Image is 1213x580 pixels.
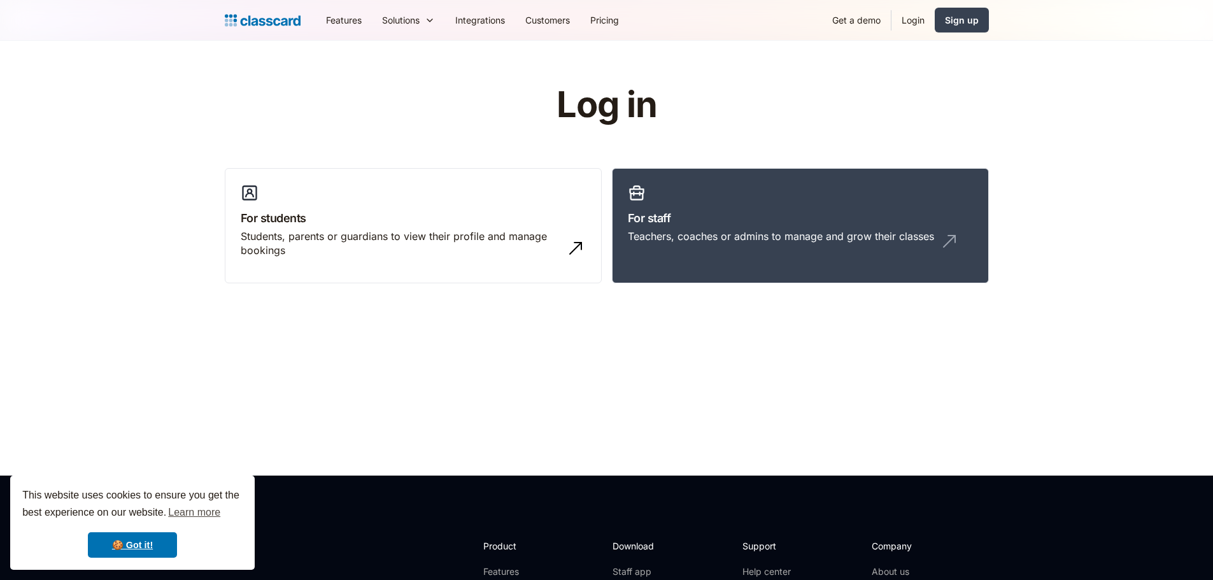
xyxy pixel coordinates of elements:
span: This website uses cookies to ensure you get the best experience on our website. [22,488,243,522]
div: Solutions [372,6,445,34]
a: About us [872,565,956,578]
a: learn more about cookies [166,503,222,522]
div: Solutions [382,13,420,27]
h2: Support [742,539,794,553]
a: Features [483,565,551,578]
a: Get a demo [822,6,891,34]
div: Students, parents or guardians to view their profile and manage bookings [241,229,560,258]
div: Teachers, coaches or admins to manage and grow their classes [628,229,934,243]
a: For studentsStudents, parents or guardians to view their profile and manage bookings [225,168,602,284]
h2: Product [483,539,551,553]
div: Sign up [945,13,979,27]
h2: Download [613,539,665,553]
h3: For staff [628,209,973,227]
h3: For students [241,209,586,227]
a: Customers [515,6,580,34]
a: Sign up [935,8,989,32]
a: home [225,11,301,29]
a: Integrations [445,6,515,34]
h1: Log in [404,85,809,125]
div: cookieconsent [10,476,255,570]
a: dismiss cookie message [88,532,177,558]
a: Help center [742,565,794,578]
a: Login [891,6,935,34]
a: For staffTeachers, coaches or admins to manage and grow their classes [612,168,989,284]
h2: Company [872,539,956,553]
a: Staff app [613,565,665,578]
a: Pricing [580,6,629,34]
a: Features [316,6,372,34]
